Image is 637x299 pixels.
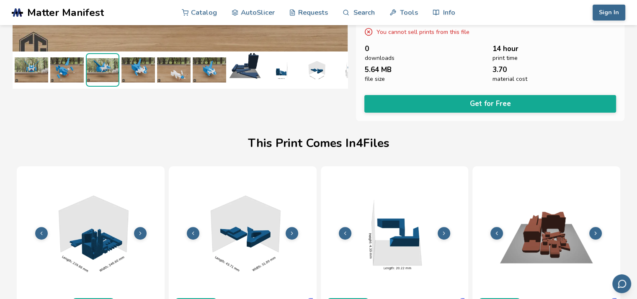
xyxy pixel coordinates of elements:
[493,76,527,82] span: material cost
[612,274,631,293] button: Send feedback via email
[264,53,297,87] img: 1_3D_Dimensions
[364,76,384,82] span: file size
[248,137,389,150] h1: This Print Comes In 4 File s
[364,45,369,53] span: 0
[299,53,333,87] img: 3_3D_Dimensions
[593,5,625,21] button: Sign In
[376,28,469,36] p: You cannot sell prints from this file
[493,55,518,62] span: print time
[493,45,518,53] span: 14 hour
[493,66,507,74] span: 3.70
[228,53,262,87] img: 1_Print_Preview
[364,66,391,74] span: 5.64 MB
[364,95,616,112] button: Get for Free
[27,7,104,18] span: Matter Manifest
[335,53,369,87] img: 2_3D_Dimensions
[364,55,394,62] span: downloads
